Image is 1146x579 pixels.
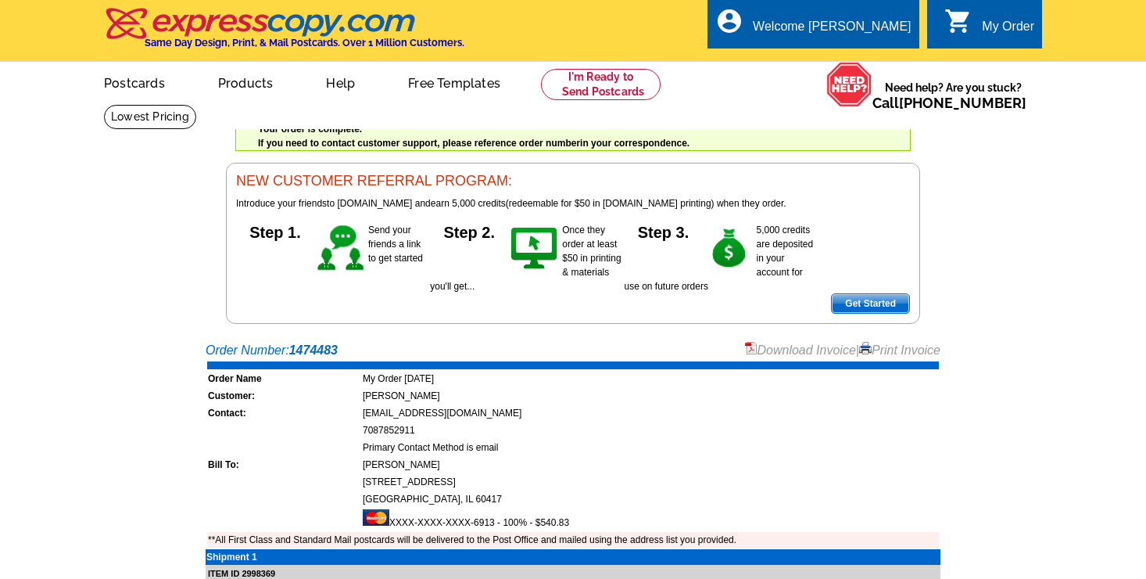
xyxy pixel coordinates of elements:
img: help [826,62,872,107]
div: My Order [982,20,1034,41]
td: Customer: [207,388,360,404]
td: [STREET_ADDRESS] [362,474,939,490]
td: Contact: [207,405,360,421]
a: Postcards [79,63,190,100]
td: [EMAIL_ADDRESS][DOMAIN_NAME] [362,405,939,421]
a: Print Invoice [859,343,940,357]
span: Get Started [832,294,909,313]
a: [PHONE_NUMBER] [899,95,1026,111]
span: Call [872,95,1026,111]
iframe: LiveChat chat widget [926,530,1146,579]
img: step-2.gif [508,223,562,275]
td: **All First Class and Standard Mail postcards will be delivered to the Post Office and mailed usi... [207,532,939,548]
td: XXXX-XXXX-XXXX-6913 - 100% - $540.83 [362,509,939,530]
h5: Step 3. [625,223,703,239]
i: shopping_cart [944,7,972,35]
span: Need help? Are you stuck? [872,80,1034,111]
td: Bill To: [207,457,360,473]
span: earn 5,000 credits [431,198,506,209]
div: Order Number: [206,341,940,360]
img: step-1.gif [314,223,368,275]
h3: NEW CUSTOMER REFERRAL PROGRAM: [236,173,910,190]
p: to [DOMAIN_NAME] and (redeemable for $50 in [DOMAIN_NAME] printing) when they order. [236,196,910,210]
span: Send your friends a link to get started [368,225,423,264]
td: My Order [DATE] [362,371,939,387]
img: step-3.gif [703,223,757,275]
div: | [745,341,941,360]
a: Get Started [831,293,910,314]
h5: Step 2. [430,223,508,239]
img: small-print-icon.gif [859,342,872,354]
a: Help [301,63,380,100]
div: Welcome [PERSON_NAME] [753,20,911,41]
a: Free Templates [383,63,525,100]
img: u [198,153,213,153]
strong: Your order is complete. [258,124,362,135]
a: Same Day Design, Print, & Mail Postcards. Over 1 Million Customers. [104,19,464,49]
a: shopping_cart My Order [944,17,1034,37]
span: Once they order at least $50 in printing & materials you'll get... [430,225,621,292]
td: [PERSON_NAME] [362,388,939,404]
h4: Same Day Design, Print, & Mail Postcards. Over 1 Million Customers. [145,37,464,49]
td: 7087852911 [362,423,939,438]
a: Products [193,63,299,100]
img: mast.gif [363,509,389,526]
td: Primary Contact Method is email [362,440,939,455]
td: Shipment 1 [206,549,274,565]
img: small-pdf-icon.gif [745,342,757,354]
i: account_circle [715,7,743,35]
td: [PERSON_NAME] [362,457,939,473]
span: 5,000 credits are deposited in your account for use on future orders [625,225,814,292]
h5: Step 1. [236,223,314,239]
td: Order Name [207,371,360,387]
td: [GEOGRAPHIC_DATA], IL 60417 [362,491,939,507]
strong: 1474483 [289,343,338,357]
span: Introduce your friends [236,198,327,209]
a: Download Invoice [745,343,856,357]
